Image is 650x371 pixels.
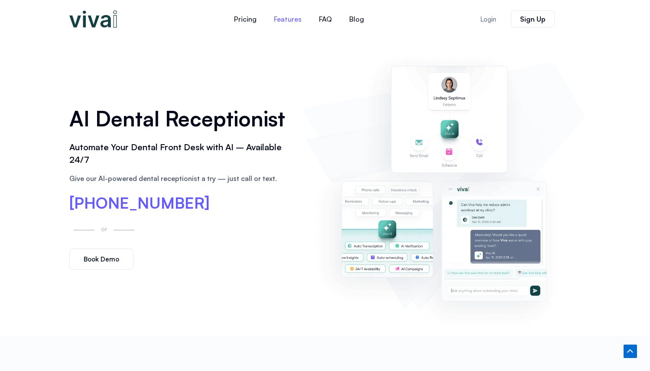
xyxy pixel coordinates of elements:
p: Give our AI-powered dental receptionist a try — just call or text. [69,173,293,184]
a: Blog [341,9,373,29]
a: [PHONE_NUMBER] [69,195,210,211]
h1: AI Dental Receptionist [69,103,293,134]
a: Login [470,11,507,28]
p: or [99,224,109,234]
a: Features [265,9,310,29]
span: Book Demo [84,256,119,262]
nav: Menu [173,9,425,29]
img: AI dental receptionist dashboard – virtual receptionist dental office [306,47,581,326]
a: Book Demo [69,248,133,270]
span: Sign Up [520,16,546,23]
a: FAQ [310,9,341,29]
a: Pricing [225,9,265,29]
span: Login [480,16,496,23]
a: Sign Up [511,10,555,28]
h2: Automate Your Dental Front Desk with AI – Available 24/7 [69,141,293,166]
